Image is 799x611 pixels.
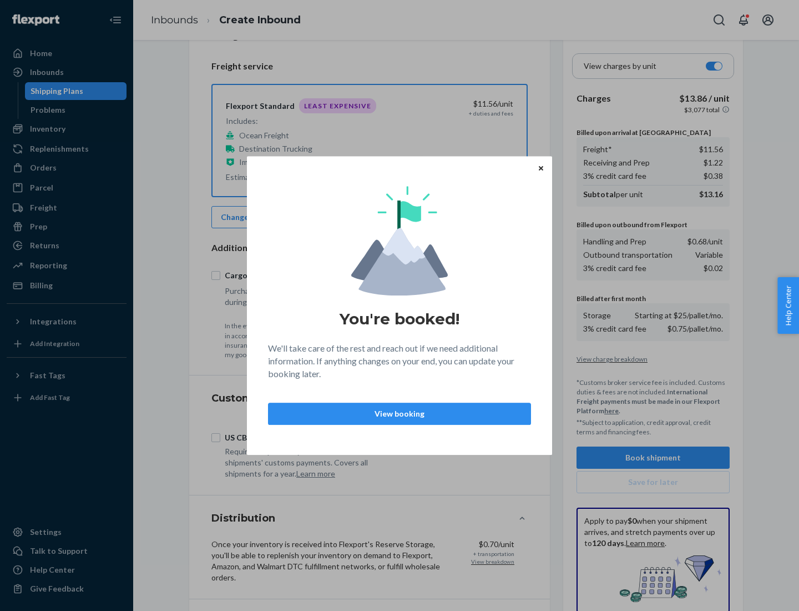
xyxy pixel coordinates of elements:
h1: You're booked! [340,309,459,329]
button: Close [535,162,547,174]
img: svg+xml,%3Csvg%20viewBox%3D%220%200%20174%20197%22%20fill%3D%22none%22%20xmlns%3D%22http%3A%2F%2F... [351,186,448,296]
button: View booking [268,403,531,425]
p: View booking [277,408,522,419]
p: We'll take care of the rest and reach out if we need additional information. If anything changes ... [268,342,531,380]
